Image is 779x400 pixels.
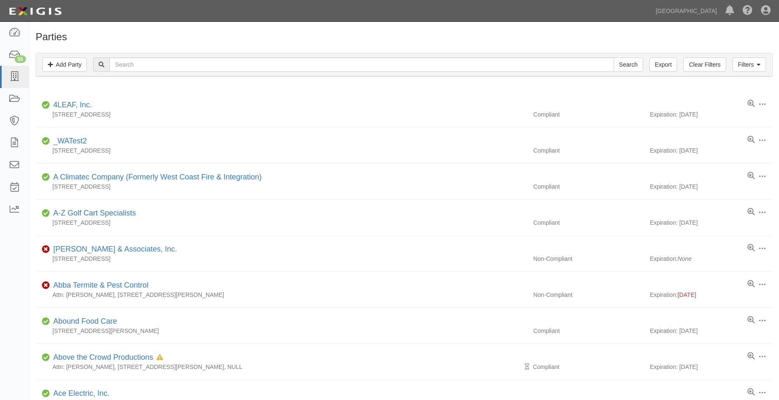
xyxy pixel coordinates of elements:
i: Compliant [42,138,50,144]
a: Export [649,57,677,72]
img: logo-5460c22ac91f19d4615b14bd174203de0afe785f0fc80cf4dbbc73dc1793850b.png [6,4,64,19]
div: Expiration: [DATE] [650,363,773,371]
i: Compliant [42,391,50,397]
a: Abound Food Care [53,317,117,325]
div: Expiration: [DATE] [650,146,773,155]
i: Non-Compliant [42,283,50,288]
div: Compliant [527,182,650,191]
a: 4LEAF, Inc. [53,101,92,109]
div: Compliant [527,218,650,227]
div: Attn: [PERSON_NAME], [STREET_ADDRESS][PERSON_NAME], NULL [36,363,527,371]
a: View results summary [748,244,755,252]
input: Search [109,57,614,72]
div: [STREET_ADDRESS] [36,182,527,191]
h1: Parties [36,31,773,42]
a: Abba Termite & Pest Control [53,281,149,289]
a: View results summary [748,316,755,325]
a: Above the Crowd Productions [53,353,153,361]
div: Expiration: [DATE] [650,327,773,335]
div: Ace Electric, Inc. [50,388,109,399]
div: Attn: [PERSON_NAME], [STREET_ADDRESS][PERSON_NAME] [36,291,527,299]
div: A.J. Kirkwood & Associates, Inc. [50,244,177,255]
i: Pending Review [525,364,529,370]
i: In Default since 08/05/2025 [156,355,163,361]
div: [STREET_ADDRESS] [36,255,527,263]
div: Expiration: [650,291,773,299]
span: [DATE] [677,291,696,298]
a: Add Party [42,57,87,72]
i: Compliant [42,102,50,108]
a: A-Z Golf Cart Specialists [53,209,136,217]
div: Abound Food Care [50,316,117,327]
a: View results summary [748,388,755,397]
div: Non-Compliant [527,291,650,299]
i: Compliant [42,355,50,361]
div: _WATest2 [50,136,87,147]
i: None [677,255,691,262]
div: Expiration: [650,255,773,263]
i: Help Center - Complianz [743,6,753,16]
a: _WATest2 [53,137,87,145]
a: View results summary [748,352,755,361]
div: A Climatec Company (Formerly West Coast Fire & Integration) [50,172,262,183]
i: Compliant [42,210,50,216]
div: Above the Crowd Productions [50,352,163,363]
i: Compliant [42,174,50,180]
a: [GEOGRAPHIC_DATA] [651,3,721,19]
a: View results summary [748,100,755,108]
div: 55 [15,55,26,63]
input: Search [614,57,643,72]
i: Non-Compliant [42,247,50,252]
i: Compliant [42,319,50,325]
a: [PERSON_NAME] & Associates, Inc. [53,245,177,253]
div: Compliant [527,363,650,371]
a: View results summary [748,280,755,288]
a: View results summary [748,136,755,144]
div: [STREET_ADDRESS] [36,218,527,227]
div: [STREET_ADDRESS] [36,110,527,119]
a: Clear Filters [683,57,726,72]
div: 4LEAF, Inc. [50,100,92,111]
a: View results summary [748,172,755,180]
div: A-Z Golf Cart Specialists [50,208,136,219]
a: A Climatec Company (Formerly West Coast Fire & Integration) [53,173,262,181]
div: Abba Termite & Pest Control [50,280,149,291]
div: Expiration: [DATE] [650,182,773,191]
div: Expiration: [DATE] [650,218,773,227]
div: Compliant [527,110,650,119]
div: [STREET_ADDRESS] [36,146,527,155]
a: View results summary [748,208,755,216]
a: Filters [732,57,766,72]
div: Non-Compliant [527,255,650,263]
div: Compliant [527,146,650,155]
a: Ace Electric, Inc. [53,389,109,397]
div: Expiration: [DATE] [650,110,773,119]
div: [STREET_ADDRESS][PERSON_NAME] [36,327,527,335]
div: Compliant [527,327,650,335]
